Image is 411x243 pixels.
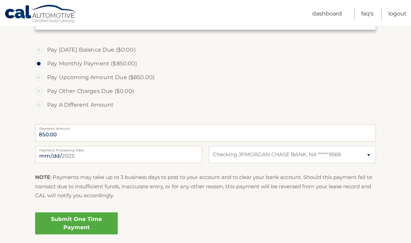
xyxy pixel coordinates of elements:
[35,124,376,130] label: Payment Amount
[35,173,376,200] p: : Payments may take up to 3 business days to post to your account and to clear your bank account....
[35,98,376,112] label: Pay A Different Amount
[388,8,407,20] a: Logout
[35,57,376,71] label: Pay Monthly Payment ($850.00)
[35,71,376,84] label: Pay Upcoming Amount Due ($850.00)
[35,84,376,98] label: Pay Other Charges Due ($0.00)
[35,146,202,163] input: Payment Date
[4,4,77,24] a: Cal Automotive
[35,212,118,234] a: Submit One Time Payment
[361,8,373,20] a: FAQ's
[312,8,342,20] a: Dashboard
[35,124,376,141] input: Payment Amount
[35,174,50,180] strong: NOTE
[35,43,376,57] label: Pay [DATE] Balance Due ($0.00)
[35,146,202,151] label: Payment Processing Date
